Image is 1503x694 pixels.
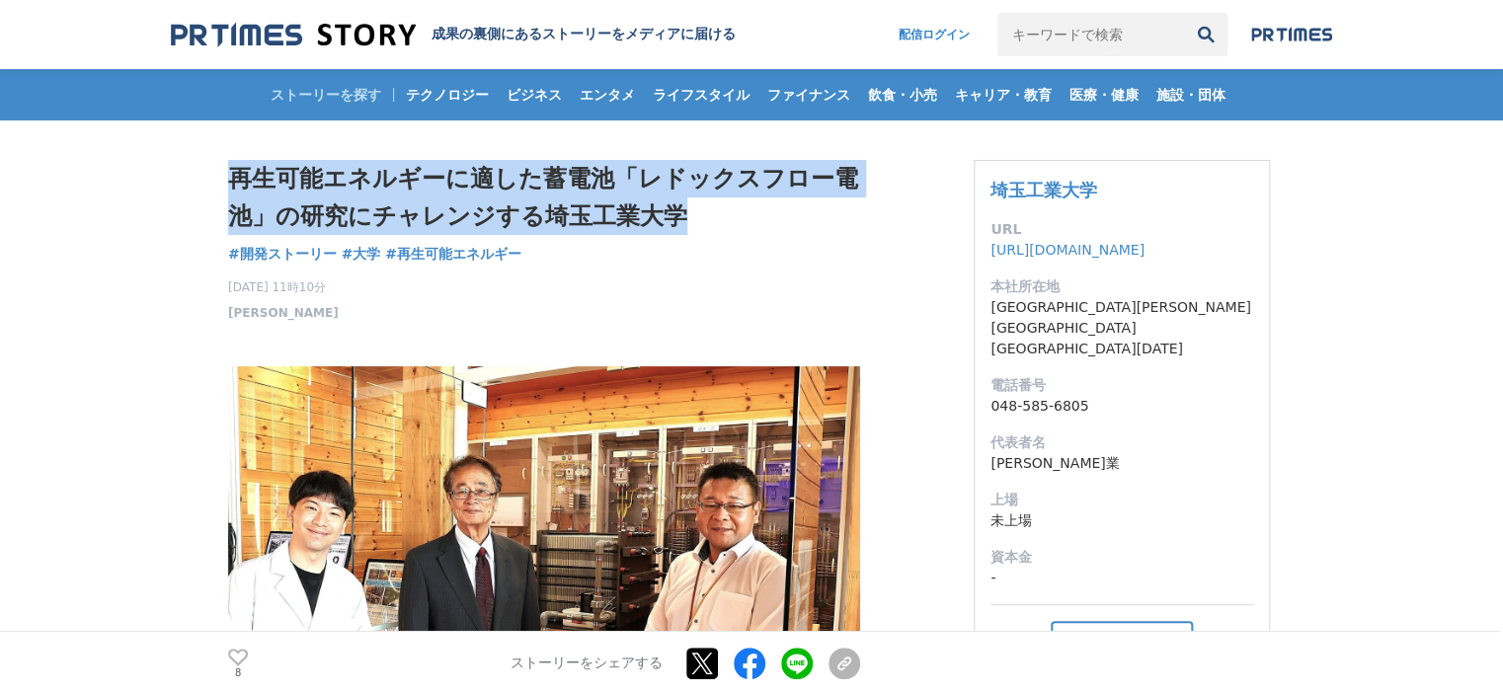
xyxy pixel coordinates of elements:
a: ライフスタイル [645,69,757,120]
a: エンタメ [572,69,643,120]
dt: 資本金 [990,547,1253,568]
span: [DATE] 11時10分 [228,278,339,296]
a: [PERSON_NAME] [228,304,339,322]
a: テクノロジー [398,69,497,120]
dd: [PERSON_NAME]業 [990,453,1253,474]
input: キーワードで検索 [997,13,1184,56]
a: 成果の裏側にあるストーリーをメディアに届ける 成果の裏側にあるストーリーをメディアに届ける [171,22,736,48]
a: キャリア・教育 [947,69,1060,120]
span: キャリア・教育 [947,86,1060,104]
a: [URL][DOMAIN_NAME] [990,242,1145,258]
dd: 未上場 [990,510,1253,531]
dt: 代表者名 [990,432,1253,453]
dt: URL [990,219,1253,240]
p: 8 [228,667,248,677]
span: 施設・団体 [1148,86,1233,104]
img: 成果の裏側にあるストーリーをメディアに届ける [171,22,416,48]
a: 配信ログイン [879,13,989,56]
h1: 再生可能エネルギーに適した蓄電池「レドックスフロー電池」の研究にチャレンジする埼玉工業大学 [228,160,860,236]
a: ファイナンス [759,69,858,120]
span: ファイナンス [759,86,858,104]
dt: 電話番号 [990,375,1253,396]
img: prtimes [1251,27,1332,42]
span: テクノロジー [398,86,497,104]
span: #大学 [342,245,381,263]
p: ストーリーをシェアする [511,655,663,672]
button: フォロー [1051,621,1193,657]
dt: 上場 [990,490,1253,510]
button: 検索 [1184,13,1227,56]
span: 医療・健康 [1062,86,1147,104]
a: 施設・団体 [1148,69,1233,120]
a: 飲食・小売 [860,69,945,120]
span: 飲食・小売 [860,86,945,104]
span: #開発ストーリー [228,245,337,263]
a: #開発ストーリー [228,244,337,265]
a: #大学 [342,244,381,265]
span: ライフスタイル [645,86,757,104]
dt: 本社所在地 [990,276,1253,297]
span: エンタメ [572,86,643,104]
a: ビジネス [499,69,570,120]
a: 埼玉工業大学 [990,180,1097,200]
dd: [GEOGRAPHIC_DATA][PERSON_NAME][GEOGRAPHIC_DATA][GEOGRAPHIC_DATA][DATE] [990,297,1253,359]
span: #再生可能エネルギー [385,245,521,263]
a: 医療・健康 [1062,69,1147,120]
h2: 成果の裏側にあるストーリーをメディアに届ける [432,26,736,43]
span: ビジネス [499,86,570,104]
dd: 048-585-6805 [990,396,1253,417]
dd: - [990,568,1253,588]
a: #再生可能エネルギー [385,244,521,265]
